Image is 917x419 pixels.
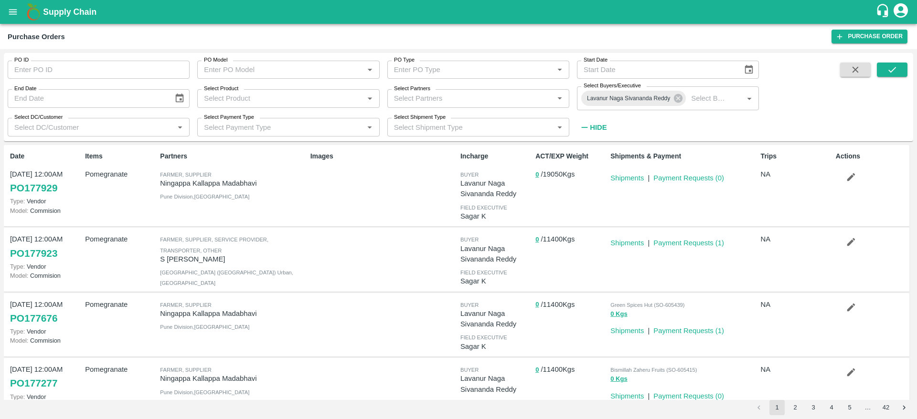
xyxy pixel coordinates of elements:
[460,302,479,308] span: buyer
[10,245,57,262] a: PO177923
[460,308,532,330] p: Lavanur Naga Sivananda Reddy
[460,237,479,242] span: buyer
[610,309,627,320] button: 0 Kgs
[200,121,348,133] input: Select Payment Type
[610,239,644,247] a: Shipments
[10,327,81,336] p: Vendor
[460,367,479,373] span: buyer
[2,1,24,23] button: open drawer
[460,205,507,210] span: field executive
[200,92,361,105] input: Select Product
[85,364,156,375] p: Pomegranate
[10,271,81,280] p: Commision
[160,172,212,178] span: Farmer, Supplier
[160,194,249,199] span: Pune Division , [GEOGRAPHIC_DATA]
[160,308,306,319] p: Ningappa Kallappa Madabhavi
[896,400,912,415] button: Go to next page
[581,94,676,104] span: Lavanur Naga Sivananda Reddy
[160,237,268,253] span: Farmer, Supplier, Service Provider, Transporter, Other
[460,341,532,352] p: Sagar K
[363,92,376,105] button: Open
[390,63,538,76] input: Enter PO Type
[160,389,249,395] span: Pune Division , [GEOGRAPHIC_DATA]
[577,119,609,136] button: Hide
[460,151,532,161] p: Incharge
[788,400,803,415] button: Go to page 2
[85,169,156,179] p: Pomegranate
[610,174,644,182] a: Shipments
[687,92,728,105] input: Select Buyers/Executive
[740,61,758,79] button: Choose date
[610,302,684,308] span: Green Spices Hut (SO-605439)
[653,327,724,335] a: Payment Requests (1)
[390,92,551,105] input: Select Partners
[10,206,81,215] p: Commision
[554,92,566,105] button: Open
[10,328,25,335] span: Type:
[832,30,907,43] a: Purchase Order
[836,151,907,161] p: Actions
[10,364,81,375] p: [DATE] 12:00AM
[750,400,913,415] nav: pagination navigation
[10,299,81,310] p: [DATE] 12:00AM
[644,387,650,401] div: |
[535,169,607,180] p: / 19050 Kgs
[8,31,65,43] div: Purchase Orders
[10,263,25,270] span: Type:
[610,392,644,400] a: Shipments
[171,89,189,107] button: Choose date
[743,92,756,105] button: Open
[653,392,724,400] a: Payment Requests (0)
[8,89,167,107] input: End Date
[10,151,81,161] p: Date
[160,367,212,373] span: Farmer, Supplier
[577,61,736,79] input: Start Date
[535,299,539,310] button: 0
[10,262,81,271] p: Vendor
[761,364,832,375] p: NA
[43,7,96,17] b: Supply Chain
[584,82,641,90] label: Select Buyers/Executive
[878,400,894,415] button: Go to page 42
[761,234,832,244] p: NA
[204,85,238,93] label: Select Product
[644,234,650,248] div: |
[806,400,821,415] button: Go to page 3
[10,336,81,345] p: Commision
[14,85,36,93] label: End Date
[10,310,57,327] a: PO177676
[535,169,539,180] button: 0
[535,151,607,161] p: ACT/EXP Weight
[390,121,538,133] input: Select Shipment Type
[14,114,63,121] label: Select DC/Customer
[610,374,627,385] button: 0 Kgs
[204,114,254,121] label: Select Payment Type
[10,393,25,400] span: Type:
[460,243,532,265] p: Lavanur Naga Sivananda Reddy
[160,178,306,189] p: Ningappa Kallappa Madabhavi
[85,151,156,161] p: Items
[610,151,757,161] p: Shipments & Payment
[460,211,532,221] p: Sagar K
[8,61,190,79] input: Enter PO ID
[10,198,25,205] span: Type:
[394,114,446,121] label: Select Shipment Type
[824,400,839,415] button: Go to page 4
[204,56,228,64] label: PO Model
[160,270,293,286] span: [GEOGRAPHIC_DATA] ([GEOGRAPHIC_DATA]) Urban , [GEOGRAPHIC_DATA]
[10,179,57,197] a: PO177929
[761,151,832,161] p: Trips
[363,63,376,76] button: Open
[892,2,909,22] div: account of current user
[43,5,875,19] a: Supply Chain
[174,121,186,134] button: Open
[24,2,43,21] img: logo
[160,324,249,330] span: Pune Division , [GEOGRAPHIC_DATA]
[11,121,171,133] input: Select DC/Customer
[394,56,415,64] label: PO Type
[584,56,608,64] label: Start Date
[581,91,686,106] div: Lavanur Naga Sivananda Reddy
[554,63,566,76] button: Open
[460,178,532,199] p: Lavanur Naga Sivananda Reddy
[10,169,81,179] p: [DATE] 12:00AM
